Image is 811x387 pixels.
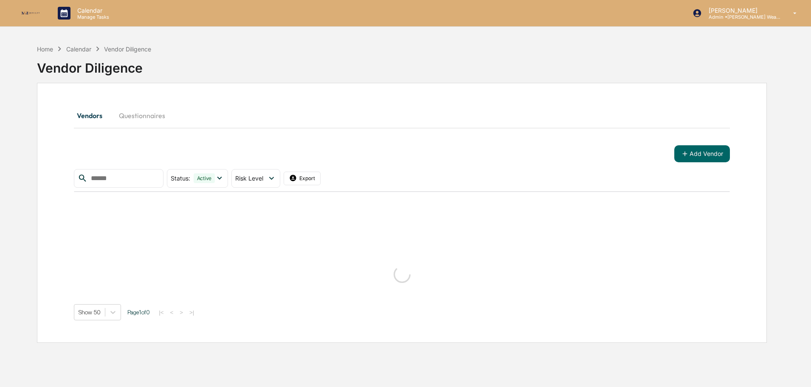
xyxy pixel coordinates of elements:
[187,309,197,316] button: >|
[37,45,53,53] div: Home
[156,309,166,316] button: |<
[70,14,113,20] p: Manage Tasks
[127,309,150,316] span: Page 1 of 0
[702,7,781,14] p: [PERSON_NAME]
[235,175,263,182] span: Risk Level
[74,105,730,126] div: secondary tabs example
[674,145,730,162] button: Add Vendor
[37,54,767,76] div: Vendor Diligence
[177,309,186,316] button: >
[284,172,321,185] button: Export
[20,11,41,16] img: logo
[112,105,172,126] button: Questionnaires
[171,175,190,182] span: Status :
[194,173,215,183] div: Active
[74,105,112,126] button: Vendors
[167,309,176,316] button: <
[702,14,781,20] p: Admin • [PERSON_NAME] Wealth
[104,45,151,53] div: Vendor Diligence
[70,7,113,14] p: Calendar
[66,45,91,53] div: Calendar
